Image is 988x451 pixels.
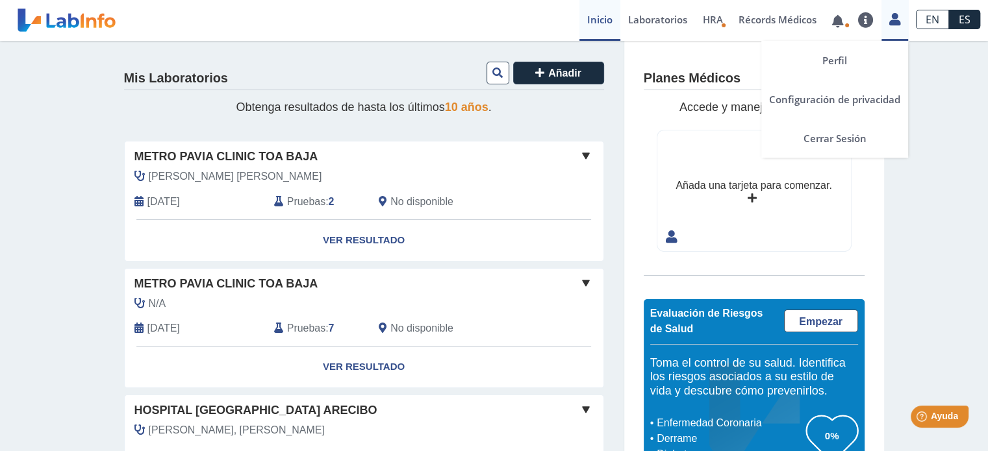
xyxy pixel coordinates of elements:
[390,321,453,336] span: No disponible
[125,220,603,261] a: Ver Resultado
[676,178,831,193] div: Añada una tarjeta para comenzar.
[445,101,488,114] span: 10 años
[916,10,949,29] a: EN
[287,194,325,210] span: Pruebas
[653,431,806,446] li: Derrame
[134,148,318,165] span: Metro Pavia Clinic Toa Baja
[644,71,741,86] h4: Planes Médicos
[872,400,974,437] iframe: Help widget launcher
[806,428,858,444] h3: 0%
[650,308,763,334] span: Evaluación de Riesgos de Salud
[650,356,858,398] h5: Toma el control de su salud. Identifica los riesgos asociados a su estilo de vida y descubre cómo...
[653,415,806,431] li: Enfermedad Coronaria
[125,347,603,387] a: Ver Resultado
[390,194,453,210] span: No disponible
[236,101,491,114] span: Obtenga resultados de hasta los últimos .
[134,275,318,293] span: Metro Pavia Clinic Toa Baja
[329,323,335,334] b: 7
[329,196,335,207] b: 2
[264,321,369,336] div: :
[149,422,325,438] span: Santiago Cardenas, Vanessa
[761,119,908,158] a: Cerrar Sesión
[147,194,180,210] span: 2025-10-02
[264,194,369,210] div: :
[784,310,858,332] a: Empezar
[548,67,581,79] span: Añadir
[679,101,828,114] span: Accede y maneja sus planes
[124,71,228,86] h4: Mis Laboratorios
[513,62,604,84] button: Añadir
[134,402,377,419] span: Hospital [GEOGRAPHIC_DATA] Arecibo
[287,321,325,336] span: Pruebas
[761,80,908,119] a: Configuración de privacidad
[799,316,842,327] span: Empezar
[949,10,980,29] a: ES
[703,13,723,26] span: HRA
[761,41,908,80] a: Perfil
[147,321,180,336] span: 2025-08-15
[149,296,166,311] span: N/A
[149,169,322,184] span: Lugo Lopez, Zahira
